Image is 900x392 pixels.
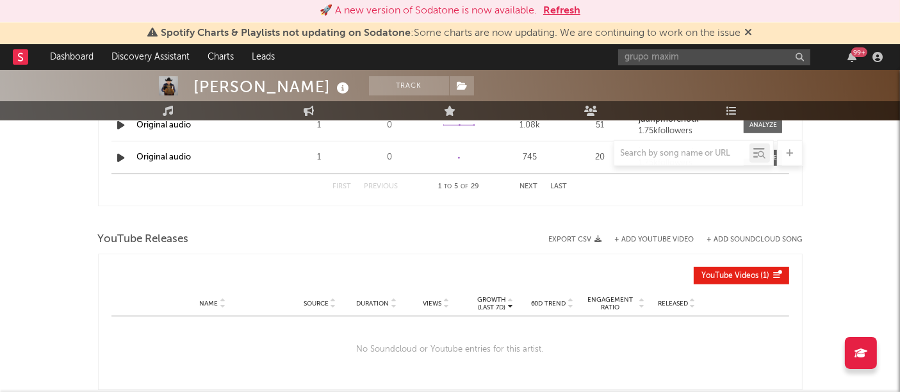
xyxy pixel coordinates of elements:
span: Engagement Ratio [584,296,637,311]
span: Views [423,300,441,307]
a: Original audio [137,121,192,129]
button: 99+ [847,52,856,62]
div: 🚀 A new version of Sodatone is now available. [320,3,537,19]
div: 0 [357,119,421,132]
p: Growth [477,296,506,304]
div: + Add YouTube Video [602,236,694,243]
span: Name [199,300,218,307]
span: YouTube Videos [702,272,759,280]
button: + Add YouTube Video [615,236,694,243]
button: YouTube Videos(1) [694,267,789,284]
div: 1.08k [498,119,562,132]
span: Source [304,300,329,307]
div: 1.75k followers [639,127,735,136]
span: Duration [356,300,389,307]
button: Refresh [543,3,580,19]
div: 51 [568,119,632,132]
button: Last [551,183,568,190]
span: Released [658,300,688,307]
button: + Add SoundCloud Song [694,236,803,243]
span: YouTube Releases [98,232,189,247]
button: Next [520,183,538,190]
button: Track [369,76,449,95]
a: Leads [243,44,284,70]
a: Discovery Assistant [102,44,199,70]
div: 99 + [851,47,867,57]
div: 1 5 29 [424,179,495,195]
span: Dismiss [745,28,753,38]
a: Dashboard [41,44,102,70]
span: Spotify Charts & Playlists not updating on Sodatone [161,28,411,38]
span: : Some charts are now updating. We are continuing to work on the issue [161,28,741,38]
input: Search by song name or URL [614,149,749,159]
div: 1 [287,119,351,132]
strong: juanpmorenotx [639,115,699,124]
button: Export CSV [549,236,602,243]
a: Charts [199,44,243,70]
button: First [333,183,352,190]
div: [PERSON_NAME] [194,76,353,97]
div: No Soundcloud or Youtube entries for this artist. [111,316,789,383]
span: to [445,184,452,190]
span: of [461,184,469,190]
input: Search for artists [618,49,810,65]
span: 60D Trend [531,300,566,307]
span: ( 1 ) [702,272,770,280]
button: Previous [364,183,398,190]
p: (Last 7d) [477,304,506,311]
button: + Add SoundCloud Song [707,236,803,243]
